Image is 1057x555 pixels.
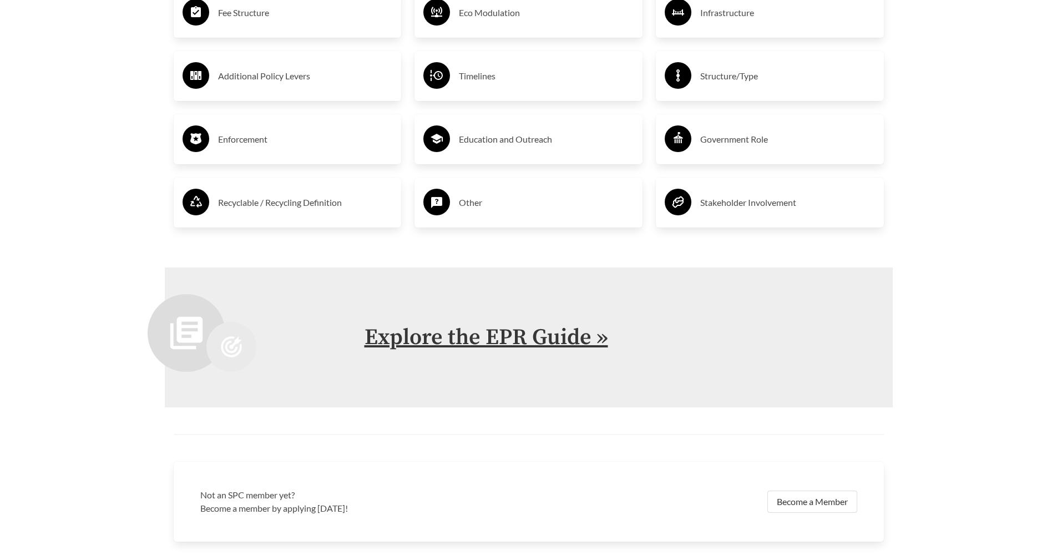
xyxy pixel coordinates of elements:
[459,130,634,148] h3: Education and Outreach
[700,194,875,211] h3: Stakeholder Involvement
[700,130,875,148] h3: Government Role
[218,67,393,85] h3: Additional Policy Levers
[700,67,875,85] h3: Structure/Type
[365,324,608,351] a: Explore the EPR Guide »
[459,194,634,211] h3: Other
[459,4,634,22] h3: Eco Modulation
[218,194,393,211] h3: Recyclable / Recycling Definition
[200,502,522,515] p: Become a member by applying [DATE]!
[200,488,522,502] h3: Not an SPC member yet?
[218,4,393,22] h3: Fee Structure
[767,491,857,513] a: Become a Member
[218,130,393,148] h3: Enforcement
[459,67,634,85] h3: Timelines
[700,4,875,22] h3: Infrastructure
